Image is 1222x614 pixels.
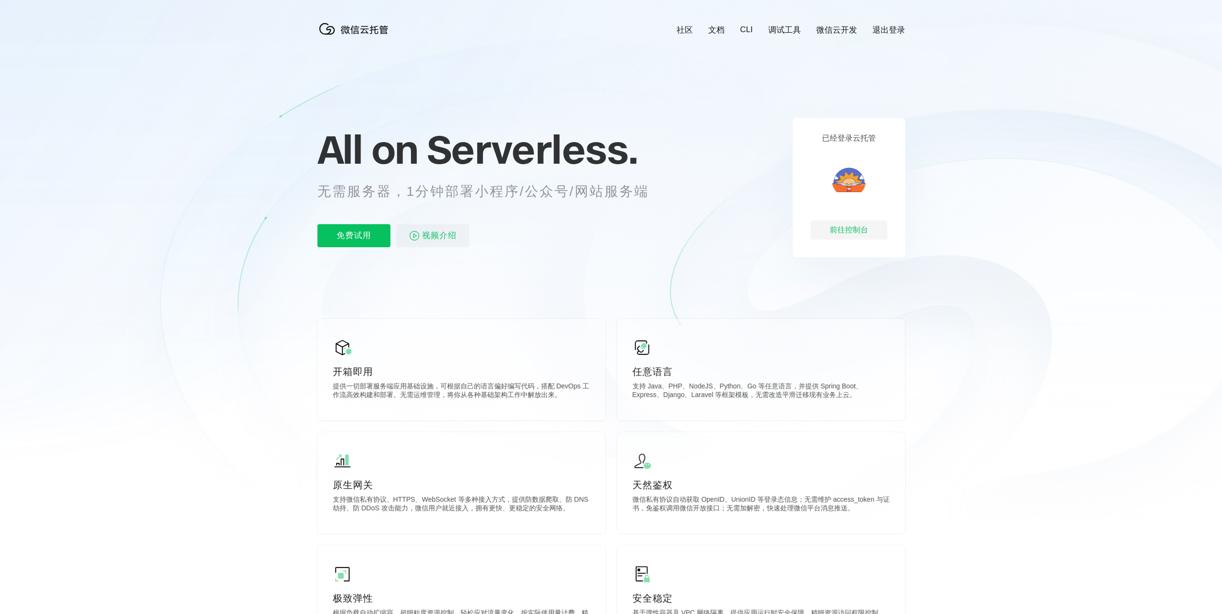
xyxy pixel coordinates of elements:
[632,382,890,401] p: 支持 Java、PHP、NodeJS、Python、Go 等任意语言，并提供 Spring Boot、Express、Django、Laravel 等框架模板，无需改造平滑迁移现有业务上云。
[333,495,590,515] p: 支持微信私有协议、HTTPS、WebSocket 等多种接入方式，提供防数据爬取、防 DNS 劫持、防 DDoS 攻击能力，微信用户就近接入，拥有更快、更稳定的安全网络。
[677,24,693,36] a: 社区
[333,478,590,492] p: 原生网关
[422,224,457,247] span: 视频介绍
[632,495,890,515] p: 微信私有协议自动获取 OpenID、UnionID 等登录态信息；无需维护 access_token 与证书，免鉴权调用微信开放接口；无需加解密，快速处理微信平台消息推送。
[317,19,394,38] img: 微信云托管
[333,365,590,378] p: 开箱即用
[317,125,418,173] span: All on
[317,182,667,201] p: 无需服务器，1分钟部署小程序/公众号/网站服务端
[816,24,857,36] a: 微信云开发
[333,591,590,605] p: 极致弹性
[708,24,725,36] a: 文档
[333,382,590,401] p: 提供一切部署服务端应用基础设施，可根据自己的语言偏好编写代码，搭配 DevOps 工作流高效构建和部署。无需运维管理，将你从各种基础架构工作中解放出来。
[409,230,420,241] img: video_play.svg
[427,125,638,173] span: Serverless.
[632,478,890,492] p: 天然鉴权
[632,591,890,605] p: 安全稳定
[872,24,905,36] a: 退出登录
[317,32,394,40] a: 微信云托管
[811,220,887,240] div: 前往控制台
[768,24,801,36] a: 调试工具
[317,224,390,247] p: 免费试用
[822,133,876,144] p: 已经登录云托管
[632,365,890,378] p: 任意语言
[740,25,752,35] a: CLI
